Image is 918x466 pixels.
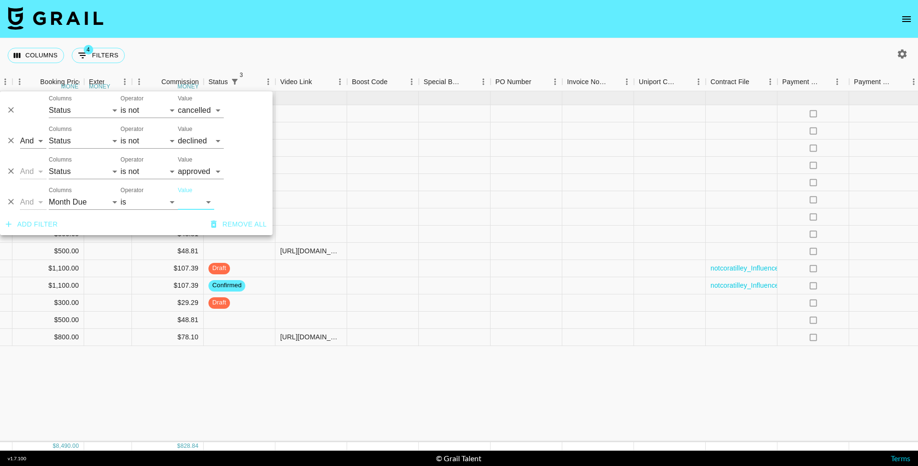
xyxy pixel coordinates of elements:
div: Payment Sent [777,73,849,91]
span: confirmed [208,281,245,290]
label: Value [178,95,192,103]
div: Invoice Notes [562,73,634,91]
button: Remove all [207,216,271,233]
button: Delete [4,195,18,209]
button: Sort [104,75,118,88]
select: Logic operator [20,164,46,179]
button: Show filters [72,48,125,63]
label: Columns [49,186,72,195]
label: Columns [49,156,72,164]
div: $ [53,442,56,450]
div: $78.10 [132,329,204,346]
label: Value [178,156,192,164]
div: © Grail Talent [436,454,481,463]
div: Video Link [275,73,347,91]
span: draft [208,298,230,307]
div: Payment Sent Date [854,73,893,91]
label: Value [178,125,192,133]
div: $48.81 [132,312,204,329]
button: Sort [531,75,545,88]
div: Special Booking Type [424,73,463,91]
button: Delete [4,133,18,148]
div: $300.00 [12,294,84,312]
button: Sort [463,75,476,88]
div: v 1.7.100 [8,455,26,462]
button: Sort [312,75,326,88]
div: $48.81 [132,243,204,260]
span: draft [208,264,230,273]
div: $500.00 [12,312,84,329]
div: Status [204,73,275,91]
select: Logic operator [20,195,46,210]
label: Operator [120,125,143,133]
button: Menu [620,75,634,89]
button: Menu [404,75,419,89]
div: Commission [161,73,199,91]
label: Columns [49,125,72,133]
label: Operator [120,95,143,103]
button: Menu [118,75,132,89]
button: Menu [691,75,706,89]
button: Menu [261,75,275,89]
span: 4 [84,45,93,54]
div: https://www.tiktok.com/@keaton_reeese/video/7549357302504066317?is_from_webapp=1&sender_device=pc... [280,332,342,342]
button: Sort [893,75,907,88]
button: Sort [749,75,763,88]
div: $1,100.00 [12,277,84,294]
select: Logic operator [20,133,46,149]
div: $ [177,442,181,450]
a: Terms [891,454,910,463]
div: Boost Code [347,73,419,91]
button: Sort [678,75,691,88]
button: Menu [763,75,777,89]
button: Menu [476,75,491,89]
div: Uniport Contact Email [634,73,706,91]
button: Sort [27,75,40,88]
button: Sort [148,75,161,88]
label: Operator [120,186,143,195]
button: Menu [830,75,844,89]
button: Delete [4,164,18,178]
div: Video Link [280,73,312,91]
button: Sort [606,75,620,88]
div: $800.00 [12,329,84,346]
label: Columns [49,95,72,103]
button: Sort [388,75,401,88]
div: Boost Code [352,73,388,91]
div: money [177,84,199,89]
div: Booking Price [40,73,82,91]
div: 828.84 [180,442,198,450]
div: money [89,84,110,89]
div: $1,100.00 [12,260,84,277]
div: Special Booking Type [419,73,491,91]
div: 3 active filters [228,75,241,88]
div: Status [208,73,228,91]
button: Sort [820,75,833,88]
div: $107.39 [132,260,204,277]
button: Add filter [2,216,62,233]
img: Grail Talent [8,7,103,30]
button: Select columns [8,48,64,63]
button: Menu [333,75,347,89]
div: https://www.tiktok.com/@mercedes_anmarie/video/7549367269390830861 [280,246,342,256]
button: Delete [4,103,18,117]
div: Contract File [710,73,749,91]
div: money [61,84,83,89]
div: Contract File [706,73,777,91]
label: Operator [120,156,143,164]
div: Uniport Contact Email [639,73,678,91]
button: Menu [548,75,562,89]
div: $29.29 [132,294,204,312]
div: PO Number [495,73,531,91]
div: $107.39 [132,277,204,294]
div: Invoice Notes [567,73,606,91]
button: Menu [132,75,146,89]
div: Payment Sent [782,73,820,91]
div: PO Number [491,73,562,91]
button: Show filters [228,75,241,88]
div: $500.00 [12,243,84,260]
button: Menu [12,75,27,89]
label: Value [178,186,192,195]
span: 3 [237,70,246,80]
div: 8,490.00 [56,442,79,450]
